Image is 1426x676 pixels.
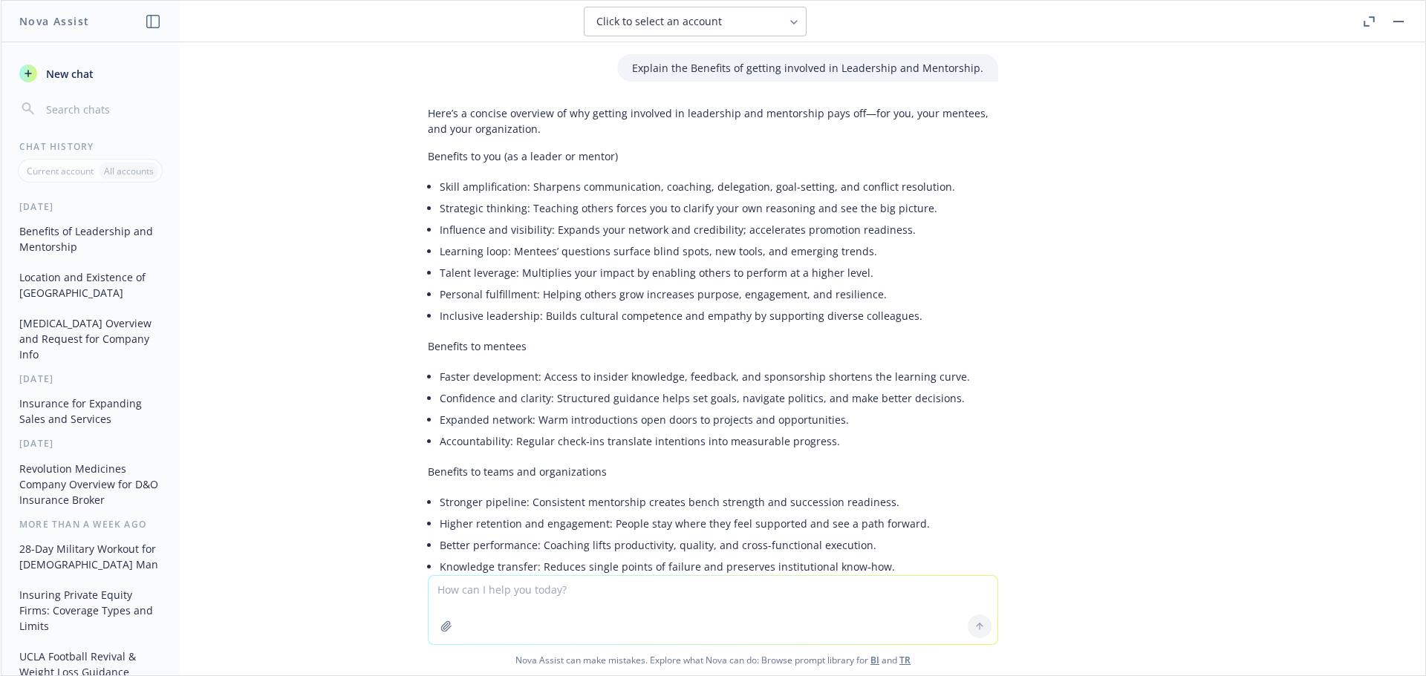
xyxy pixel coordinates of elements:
[440,387,998,409] li: Confidence and clarity: Structured guidance helps set goals, navigate politics, and make better d...
[440,366,998,387] li: Faster development: Access to insider knowledge, feedback, and sponsorship shortens the learning ...
[7,645,1419,675] span: Nova Assist can make mistakes. Explore what Nova can do: Browse prompt library for and
[13,583,167,638] button: Insuring Private Equity Firms: Coverage Types and Limits
[428,105,998,137] p: Here’s a concise overview of why getting involved in leadership and mentorship pays off—for you, ...
[870,654,879,666] a: BI
[27,165,94,177] p: Current account
[440,513,998,534] li: Higher retention and engagement: People stay where they feel supported and see a path forward.
[440,283,998,305] li: Personal fulfillment: Helping others grow increases purpose, engagement, and resilience.
[13,391,167,431] button: Insurance for Expanding Sales and Services
[428,464,998,479] p: Benefits to teams and organizations
[596,14,722,29] span: Click to select an account
[440,556,998,577] li: Knowledge transfer: Reduces single points of failure and preserves institutional know‑how.
[43,99,161,119] input: Search chats
[440,240,998,262] li: Learning loop: Mentees’ questions surface blind spots, new tools, and emerging trends.
[43,66,94,82] span: New chat
[13,311,167,367] button: [MEDICAL_DATA] Overview and Request for Company Info
[440,409,998,430] li: Expanded network: Warm introductions open doors to projects and opportunities.
[13,219,167,259] button: Benefits of Leadership and Mentorship
[13,265,167,305] button: Location and Existence of [GEOGRAPHIC_DATA]
[13,60,167,87] button: New chat
[440,219,998,240] li: Influence and visibility: Expands your network and credibility; accelerates promotion readiness.
[440,176,998,197] li: Skill amplification: Sharpens communication, coaching, delegation, goal-setting, and conflict res...
[440,197,998,219] li: Strategic thinking: Teaching others forces you to clarify your own reasoning and see the big pict...
[440,430,998,452] li: Accountability: Regular check-ins translate intentions into measurable progress.
[1,518,179,531] div: More than a week ago
[440,491,998,513] li: Stronger pipeline: Consistent mentorship creates bench strength and succession readiness.
[1,200,179,213] div: [DATE]
[899,654,911,666] a: TR
[1,140,179,153] div: Chat History
[1,373,179,385] div: [DATE]
[428,338,998,354] p: Benefits to mentees
[13,456,167,512] button: Revolution Medicines Company Overview for D&O Insurance Broker
[632,60,983,76] p: Explain the Benefits of getting involved in Leadership and Mentorship.
[428,148,998,164] p: Benefits to you (as a leader or mentor)
[440,262,998,283] li: Talent leverage: Multiplies your impact by enabling others to perform at a higher level.
[104,165,154,177] p: All accounts
[19,13,89,29] h1: Nova Assist
[440,534,998,556] li: Better performance: Coaching lifts productivity, quality, and cross-functional execution.
[584,7,807,36] button: Click to select an account
[440,305,998,326] li: Inclusive leadership: Builds cultural competence and empathy by supporting diverse colleagues.
[1,437,179,450] div: [DATE]
[13,536,167,577] button: 28-Day Military Workout for [DEMOGRAPHIC_DATA] Man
